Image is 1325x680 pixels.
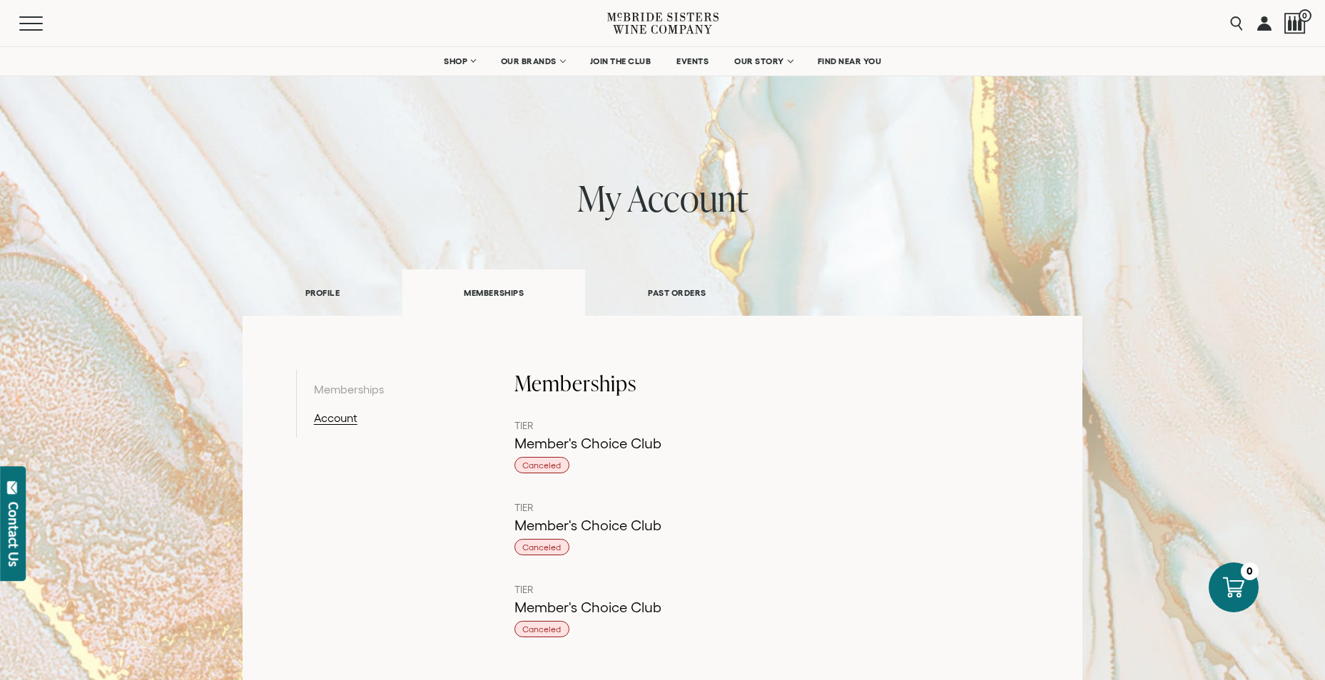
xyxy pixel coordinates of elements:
span: OUR BRANDS [501,56,557,66]
a: SHOP [435,47,484,76]
a: PROFILE [243,268,402,317]
span: EVENTS [676,56,709,66]
span: OUR STORY [734,56,784,66]
h1: my account [243,178,1083,218]
span: SHOP [444,56,468,66]
a: FIND NEAR YOU [808,47,891,76]
a: PAST ORDERS [585,268,768,317]
span: JOIN THE CLUB [590,56,651,66]
a: OUR BRANDS [492,47,574,76]
div: Contact Us [6,502,21,567]
div: 0 [1241,562,1259,580]
button: Mobile Menu Trigger [19,16,71,31]
span: 0 [1299,9,1311,22]
a: OUR STORY [725,47,801,76]
a: MEMBERSHIPS [402,269,585,316]
a: EVENTS [667,47,718,76]
span: FIND NEAR YOU [818,56,882,66]
a: JOIN THE CLUB [581,47,661,76]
